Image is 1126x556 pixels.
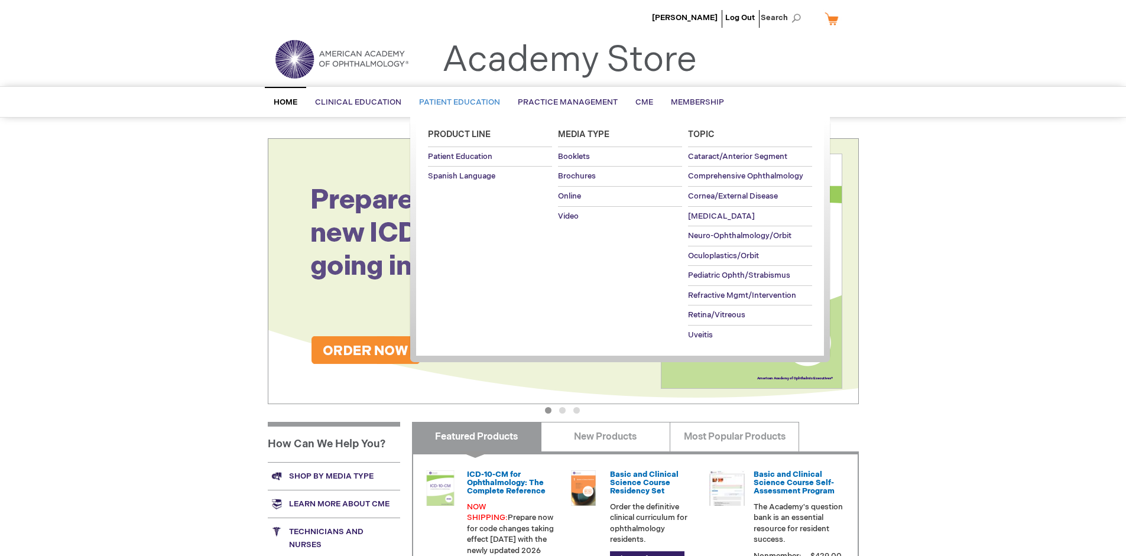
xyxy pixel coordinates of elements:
span: Spanish Language [428,171,495,181]
a: Featured Products [412,422,541,451]
span: Patient Education [419,97,500,107]
a: Basic and Clinical Science Course Self-Assessment Program [754,470,835,496]
span: Oculoplastics/Orbit [688,251,759,261]
p: Order the definitive clinical curriculum for ophthalmology residents. [610,502,700,545]
span: Brochures [558,171,596,181]
span: Pediatric Ophth/Strabismus [688,271,790,280]
a: Log Out [725,13,755,22]
span: Cornea/External Disease [688,191,778,201]
span: Patient Education [428,152,492,161]
span: Retina/Vitreous [688,310,745,320]
span: Membership [671,97,724,107]
a: ICD-10-CM for Ophthalmology: The Complete Reference [467,470,546,496]
span: Online [558,191,581,201]
button: 1 of 3 [545,407,551,414]
a: Shop by media type [268,462,400,490]
font: NOW SHIPPING: [467,502,508,523]
span: Product Line [428,129,491,139]
span: Uveitis [688,330,713,340]
img: 02850963u_47.png [566,470,601,506]
span: Topic [688,129,715,139]
span: Booklets [558,152,590,161]
a: Academy Store [442,39,697,82]
a: [PERSON_NAME] [652,13,718,22]
p: The Academy's question bank is an essential resource for resident success. [754,502,843,545]
a: New Products [541,422,670,451]
span: Refractive Mgmt/Intervention [688,291,796,300]
a: Most Popular Products [670,422,799,451]
button: 3 of 3 [573,407,580,414]
a: Learn more about CME [268,490,400,518]
img: bcscself_20.jpg [709,470,745,506]
img: 0120008u_42.png [423,470,458,506]
a: Basic and Clinical Science Course Residency Set [610,470,679,496]
span: Media Type [558,129,609,139]
span: CME [635,97,653,107]
span: [MEDICAL_DATA] [688,212,755,221]
span: Neuro-Ophthalmology/Orbit [688,231,791,240]
span: Video [558,212,579,221]
span: Practice Management [518,97,618,107]
h1: How Can We Help You? [268,422,400,462]
span: Home [274,97,297,107]
span: Comprehensive Ophthalmology [688,171,803,181]
span: Cataract/Anterior Segment [688,152,787,161]
span: Search [761,6,806,30]
span: Clinical Education [315,97,401,107]
button: 2 of 3 [559,407,566,414]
